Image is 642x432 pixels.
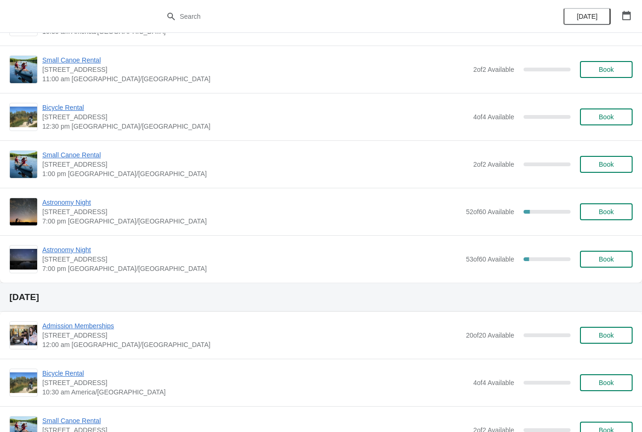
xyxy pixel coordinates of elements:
[10,107,37,127] img: Bicycle Rental | 1 Snow Goose Bay, Stonewall, MB R0C 2Z0 | 12:30 pm America/Winnipeg
[42,369,469,378] span: Bicycle Rental
[42,160,469,169] span: [STREET_ADDRESS]
[10,322,37,349] img: Admission Memberships | 1 Snow Goose Bay, Stonewall, MB R0C 2Z0 | 12:00 am America/Winnipeg
[42,340,461,349] span: 12:00 am [GEOGRAPHIC_DATA]/[GEOGRAPHIC_DATA]
[42,103,469,112] span: Bicycle Rental
[42,416,469,425] span: Small Canoe Rental
[180,8,482,25] input: Search
[10,151,37,178] img: Small Canoe Rental | 1 Snow Goose Bay, Stonewall, MB R0C 2Z0 | 1:00 pm America/Winnipeg
[599,161,614,168] span: Book
[42,378,469,387] span: [STREET_ADDRESS]
[42,150,469,160] span: Small Canoe Rental
[42,331,461,340] span: [STREET_ADDRESS]
[42,264,461,273] span: 7:00 pm [GEOGRAPHIC_DATA]/[GEOGRAPHIC_DATA]
[599,379,614,386] span: Book
[42,65,469,74] span: [STREET_ADDRESS]
[580,156,633,173] button: Book
[473,66,514,73] span: 2 of 2 Available
[10,372,37,393] img: Bicycle Rental | 1 Snow Goose Bay, Stonewall, MB R0C 2Z0 | 10:30 am America/Winnipeg
[466,255,514,263] span: 53 of 60 Available
[577,13,597,20] span: [DATE]
[42,74,469,84] span: 11:00 am [GEOGRAPHIC_DATA]/[GEOGRAPHIC_DATA]
[10,249,37,270] img: Astronomy Night | 1 Snow Goose Bay, Stonewall, MB R0C 2Z0 | 7:00 pm America/Winnipeg
[42,216,461,226] span: 7:00 pm [GEOGRAPHIC_DATA]/[GEOGRAPHIC_DATA]
[10,198,37,225] img: Astronomy Night | 1 Snow Goose Bay, Stonewall, MB R0C 2Z0 | 7:00 pm America/Winnipeg
[599,332,614,339] span: Book
[42,255,461,264] span: [STREET_ADDRESS]
[580,327,633,344] button: Book
[42,207,461,216] span: [STREET_ADDRESS]
[599,66,614,73] span: Book
[42,245,461,255] span: Astronomy Night
[42,112,469,122] span: [STREET_ADDRESS]
[599,208,614,216] span: Book
[599,255,614,263] span: Book
[42,169,469,178] span: 1:00 pm [GEOGRAPHIC_DATA]/[GEOGRAPHIC_DATA]
[9,293,633,302] h2: [DATE]
[42,321,461,331] span: Admission Memberships
[580,108,633,125] button: Book
[42,387,469,397] span: 10:30 am America/[GEOGRAPHIC_DATA]
[473,379,514,386] span: 4 of 4 Available
[42,122,469,131] span: 12:30 pm [GEOGRAPHIC_DATA]/[GEOGRAPHIC_DATA]
[466,332,514,339] span: 20 of 20 Available
[10,56,37,83] img: Small Canoe Rental | 1 Snow Goose Bay, Stonewall, MB R0C 2Z0 | 11:00 am America/Winnipeg
[580,374,633,391] button: Book
[580,203,633,220] button: Book
[466,208,514,216] span: 52 of 60 Available
[42,55,469,65] span: Small Canoe Rental
[473,113,514,121] span: 4 of 4 Available
[42,198,461,207] span: Astronomy Night
[564,8,611,25] button: [DATE]
[580,61,633,78] button: Book
[599,113,614,121] span: Book
[473,161,514,168] span: 2 of 2 Available
[580,251,633,268] button: Book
